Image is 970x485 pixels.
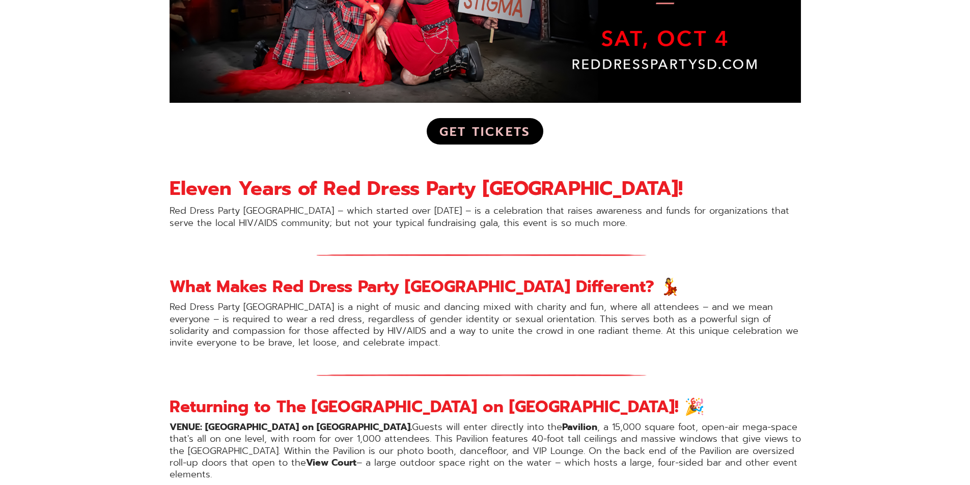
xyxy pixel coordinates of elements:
[170,301,801,349] p: Red Dress Party [GEOGRAPHIC_DATA] is a night of music and dancing mixed with charity and fun, whe...
[170,174,683,203] strong: Eleven Years of Red Dress Party [GEOGRAPHIC_DATA]!
[170,274,680,299] strong: What Makes Red Dress Party [GEOGRAPHIC_DATA] Different? 💃
[170,420,412,434] strong: VENUE: [GEOGRAPHIC_DATA] on [GEOGRAPHIC_DATA].
[427,118,543,145] a: Get Tickets
[170,421,801,481] p: Guests will enter directly into the , a 15,000 square foot, open-air mega-space that's all on one...
[170,394,705,419] strong: Returning to The [GEOGRAPHIC_DATA] on [GEOGRAPHIC_DATA]! 🎉
[562,420,597,434] strong: Pavilion
[170,205,801,229] p: Red Dress Party [GEOGRAPHIC_DATA] – which started over [DATE] – is a celebration that raises awar...
[306,455,356,470] strong: View Court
